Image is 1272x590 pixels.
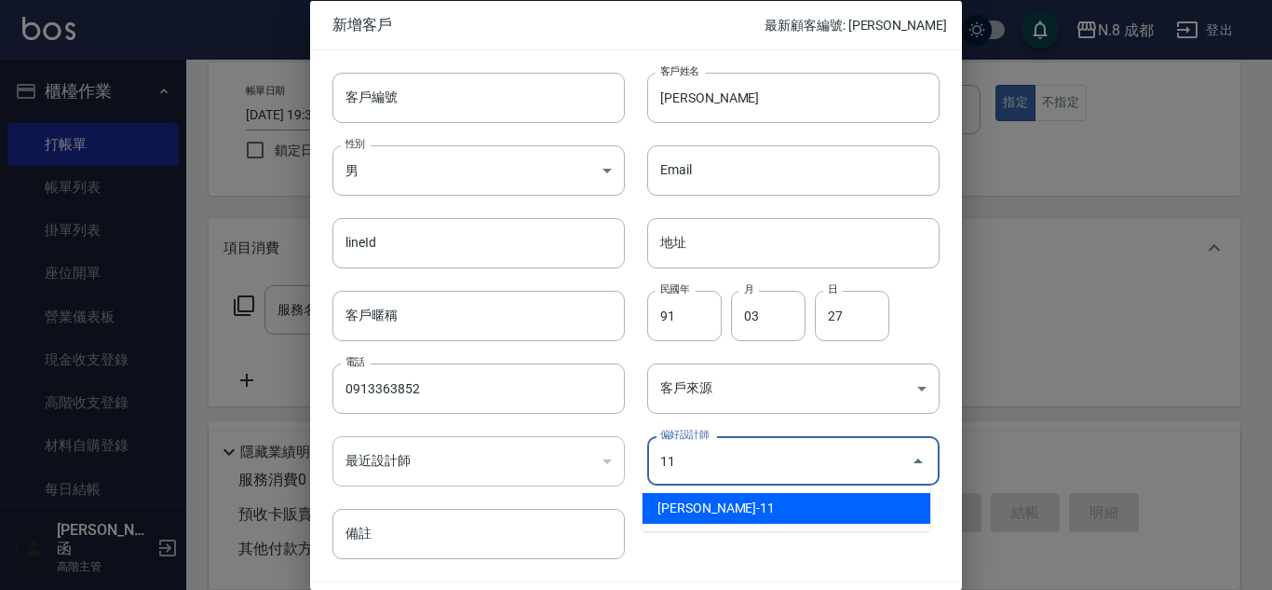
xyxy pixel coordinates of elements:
label: 月 [744,281,753,295]
label: 民國年 [660,281,689,295]
span: 新增客戶 [332,15,765,34]
label: 性別 [345,136,365,150]
li: [PERSON_NAME]-11 [643,493,930,524]
label: 電話 [345,355,365,369]
button: Close [903,446,933,475]
label: 客戶姓名 [660,63,699,77]
label: 日 [828,281,837,295]
p: 最新顧客編號: [PERSON_NAME] [765,15,947,34]
label: 偏好設計師 [660,428,709,442]
div: 男 [332,144,625,195]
